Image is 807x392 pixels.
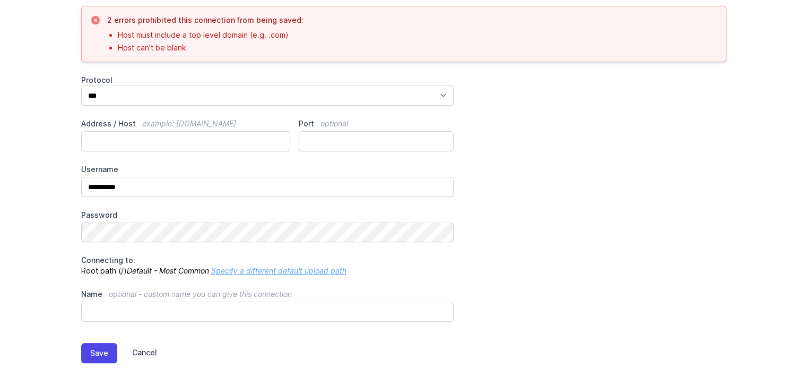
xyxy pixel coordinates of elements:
li: Host must include a top level domain (e.g. .com) [118,30,303,40]
label: Port [299,118,454,129]
label: Name [81,289,454,300]
label: Protocol [81,75,454,86]
label: Username [81,164,454,175]
label: Password [81,210,454,220]
h3: 2 errors prohibited this connection from being saved: [107,15,303,25]
button: Save [81,343,117,363]
iframe: Drift Widget Chat Controller [754,339,794,379]
a: Specify a different default upload path [211,266,346,275]
a: Cancel [117,343,157,363]
i: Default - Most Common [127,266,209,275]
span: optional - custom name you can give this connection [109,289,292,299]
span: example: [DOMAIN_NAME] [142,119,236,128]
li: Host can't be blank [118,42,303,53]
span: optional [320,119,348,128]
span: Connecting to: [81,255,135,265]
label: Address / Host [81,118,291,129]
p: Root path (/) [81,255,454,276]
